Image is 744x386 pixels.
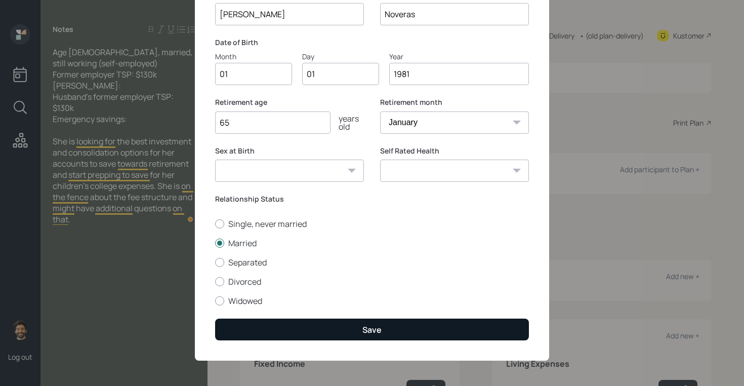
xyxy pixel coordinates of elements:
label: Widowed [215,295,529,306]
button: Save [215,319,529,340]
label: Retirement month [380,97,529,107]
label: Separated [215,257,529,268]
input: Year [389,63,529,85]
label: Self Rated Health [380,146,529,156]
label: Relationship Status [215,194,529,204]
div: Month [215,51,292,62]
label: Retirement age [215,97,364,107]
div: Day [302,51,379,62]
input: Month [215,63,292,85]
label: Single, never married [215,218,529,229]
label: Divorced [215,276,529,287]
label: Sex at Birth [215,146,364,156]
div: years old [330,114,364,131]
label: Date of Birth [215,37,529,48]
div: Year [389,51,529,62]
input: Day [302,63,379,85]
div: Save [362,324,382,335]
label: Married [215,238,529,249]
